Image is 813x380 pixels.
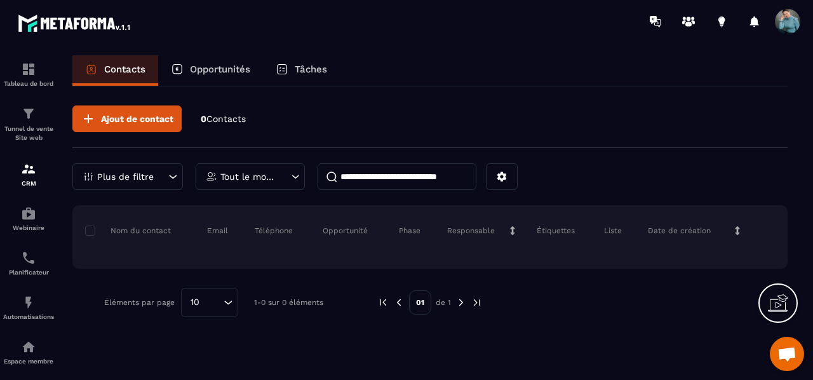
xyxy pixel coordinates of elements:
[190,64,250,75] p: Opportunités
[436,297,451,308] p: de 1
[18,11,132,34] img: logo
[604,226,622,236] p: Liste
[220,172,277,181] p: Tout le monde
[393,297,405,308] img: prev
[207,226,228,236] p: Email
[21,339,36,355] img: automations
[3,80,54,87] p: Tableau de bord
[3,285,54,330] a: automationsautomationsAutomatisations
[206,114,246,124] span: Contacts
[399,226,420,236] p: Phase
[204,295,220,309] input: Search for option
[21,206,36,221] img: automations
[181,288,238,317] div: Search for option
[455,297,467,308] img: next
[3,125,54,142] p: Tunnel de vente Site web
[21,161,36,177] img: formation
[21,106,36,121] img: formation
[97,172,154,181] p: Plus de filtre
[101,112,173,125] span: Ajout de contact
[201,113,246,125] p: 0
[770,337,804,371] div: Ouvrir le chat
[3,269,54,276] p: Planificateur
[72,55,158,86] a: Contacts
[409,290,431,315] p: 01
[3,313,54,320] p: Automatisations
[3,241,54,285] a: schedulerschedulerPlanificateur
[3,97,54,152] a: formationformationTunnel de vente Site web
[3,152,54,196] a: formationformationCRM
[471,297,483,308] img: next
[3,52,54,97] a: formationformationTableau de bord
[104,64,145,75] p: Contacts
[158,55,263,86] a: Opportunités
[323,226,368,236] p: Opportunité
[3,224,54,231] p: Webinaire
[3,196,54,241] a: automationsautomationsWebinaire
[72,105,182,132] button: Ajout de contact
[648,226,711,236] p: Date de création
[104,298,175,307] p: Éléments par page
[263,55,340,86] a: Tâches
[21,62,36,77] img: formation
[295,64,327,75] p: Tâches
[255,226,293,236] p: Téléphone
[21,295,36,310] img: automations
[447,226,495,236] p: Responsable
[21,250,36,266] img: scheduler
[3,358,54,365] p: Espace membre
[377,297,389,308] img: prev
[85,226,171,236] p: Nom du contact
[3,330,54,374] a: automationsautomationsEspace membre
[186,295,204,309] span: 10
[254,298,323,307] p: 1-0 sur 0 éléments
[537,226,575,236] p: Étiquettes
[3,180,54,187] p: CRM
